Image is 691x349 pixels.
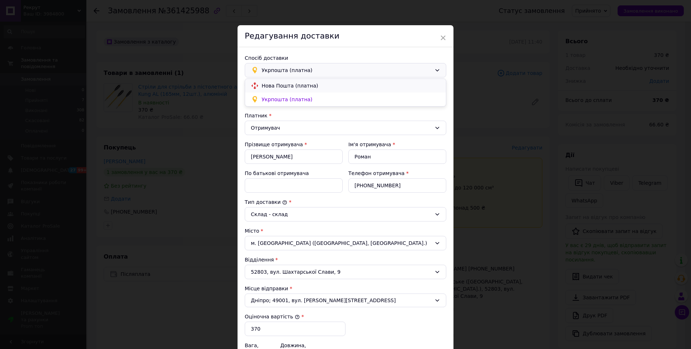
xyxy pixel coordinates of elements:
[262,66,432,74] span: Укрпошта (платна)
[251,297,432,304] span: Дніпро; 49001, вул. [PERSON_NAME][STREET_ADDRESS]
[262,96,440,103] span: Укрпошта (платна)
[245,256,446,263] div: Відділення
[348,178,446,193] input: +380
[348,170,405,176] label: Телефон отримувача
[238,25,453,47] div: Редагування доставки
[245,142,303,147] label: Прізвище отримувача
[245,236,446,250] div: м. [GEOGRAPHIC_DATA] ([GEOGRAPHIC_DATA], [GEOGRAPHIC_DATA].)
[440,32,446,44] span: ×
[251,124,432,132] div: Отримувач
[245,314,300,319] label: Оціночна вартість
[262,82,440,89] span: Нова Пошта (платна)
[245,112,446,119] div: Платник
[245,227,446,234] div: Місто
[245,198,446,206] div: Тип доставки
[251,210,432,218] div: Склад - склад
[245,170,309,176] label: По батькові отримувача
[348,142,391,147] label: Ім'я отримувача
[245,265,446,279] div: 52803, вул. Шахтарської Слави, 9
[245,285,446,292] div: Місце відправки
[245,54,446,62] div: Спосіб доставки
